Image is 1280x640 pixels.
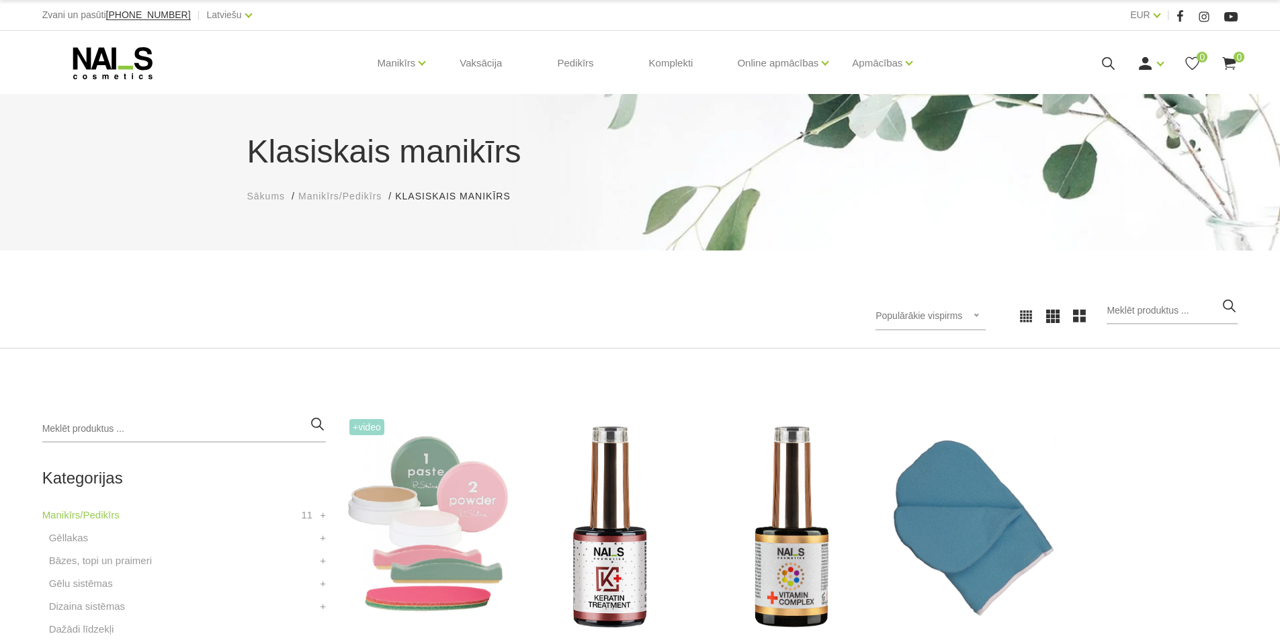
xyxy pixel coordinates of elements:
input: Meklēt produktus ... [42,416,326,443]
a: EUR [1130,7,1150,23]
a: Online apmācības [737,36,818,90]
a: Sākums [247,189,286,203]
a: + [320,598,326,614]
a: Dizaina sistēmas [49,598,125,614]
a: Manikīrs/Pedikīrs [298,189,382,203]
span: +Video [349,419,384,435]
a: 0 [1221,55,1238,72]
div: Zvani un pasūti [42,7,191,24]
a: Bāzes, topi un praimeri [49,553,152,569]
span: Manikīrs/Pedikīrs [298,191,382,201]
span: [PHONE_NUMBER] [106,9,191,20]
span: Populārākie vispirms [876,310,962,321]
a: Manikīrs [378,36,416,90]
a: + [320,507,326,523]
a: 0 [1184,55,1201,72]
img: Efektīvs līdzeklis bojātu nagu ārstēšanai, kas piešķir nagiem JAUNU dzīvi, izlīdzina naga virsmu,... [711,416,873,639]
img: “Japānas manikīrs” – sapnis par veseliem un stipriem nagiem ir piepildījies!Japānas manikīrs izte... [346,416,508,639]
a: [PHONE_NUMBER] [106,10,191,20]
a: Apmācības [852,36,902,90]
h2: Kategorijas [42,469,326,487]
a: Gēlu sistēmas [49,576,113,592]
a: + [320,576,326,592]
a: Manikīrs/Pedikīrs [42,507,120,523]
a: Dažādi līdzekļi [49,621,114,637]
span: 0 [1197,52,1207,62]
a: Komplekti [638,31,704,95]
h1: Klasiskais manikīrs [247,128,1033,176]
a: + [320,553,326,569]
span: Sākums [247,191,286,201]
a: Vaksācija [449,31,513,95]
span: | [1167,7,1170,24]
input: Meklēt produktus ... [1107,298,1238,324]
a: + [320,530,326,546]
span: 0 [1234,52,1244,62]
li: Klasiskais manikīrs [395,189,523,203]
span: 11 [301,507,312,523]
img: Augstākās efektivitātes nagu stiprinātājs viegli maskējošā tonī. Piemērots ļoti stipri bojātietie... [529,416,691,639]
a: Latviešu [207,7,242,23]
a: Gēllakas [49,530,88,546]
img: Mīksti kokvilnas cimdiņi parafīna roku procedūrai. Ilgstoši saglabā siltumu.... [893,416,1055,639]
a: Pedikīrs [546,31,604,95]
span: | [198,7,200,24]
